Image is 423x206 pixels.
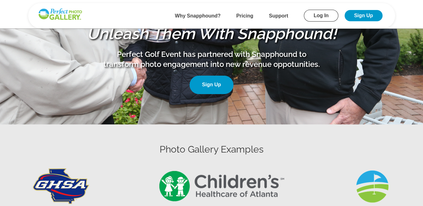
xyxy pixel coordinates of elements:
a: Support [269,13,288,18]
img: Gallery2 [354,168,390,204]
img: Gallery1 [156,168,288,204]
a: Sign Up [189,76,233,94]
img: Gallery [33,168,89,204]
a: Pricing [236,13,253,18]
a: Why Snapphound? [175,13,221,18]
img: Snapphound Logo [38,8,83,21]
a: Log In [304,10,338,22]
a: Sign Up [345,10,382,21]
p: Perfect Golf Event has partnered with Snapphound to transform photo engagement into new revenue o... [102,49,321,69]
h3: Photo Gallery Examples [33,143,390,156]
